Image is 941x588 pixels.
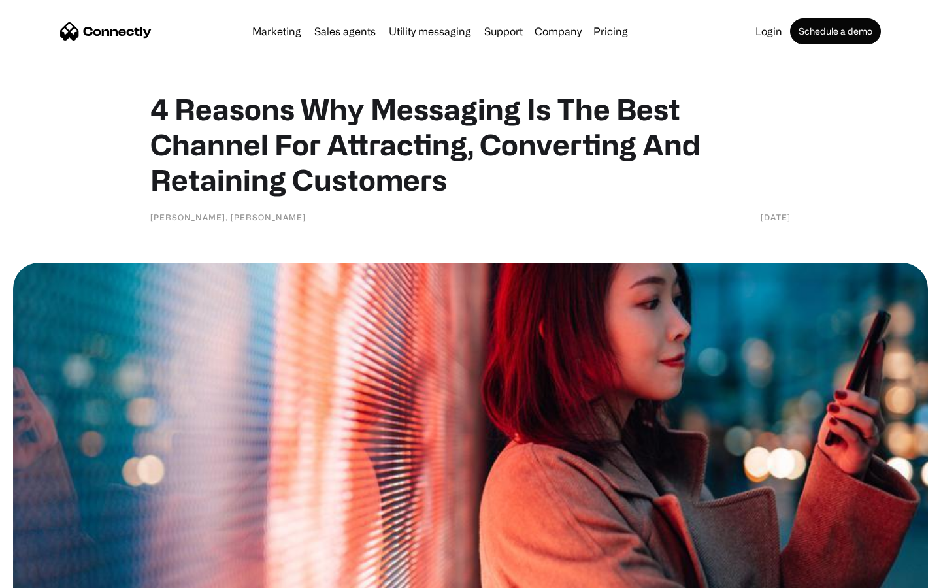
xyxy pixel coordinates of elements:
a: Sales agents [309,26,381,37]
a: Login [750,26,787,37]
a: Schedule a demo [790,18,881,44]
a: Marketing [247,26,306,37]
aside: Language selected: English [13,565,78,583]
a: Pricing [588,26,633,37]
ul: Language list [26,565,78,583]
a: Support [479,26,528,37]
h1: 4 Reasons Why Messaging Is The Best Channel For Attracting, Converting And Retaining Customers [150,91,791,197]
div: [DATE] [761,210,791,223]
div: Company [535,22,582,41]
div: [PERSON_NAME], [PERSON_NAME] [150,210,306,223]
a: Utility messaging [384,26,476,37]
